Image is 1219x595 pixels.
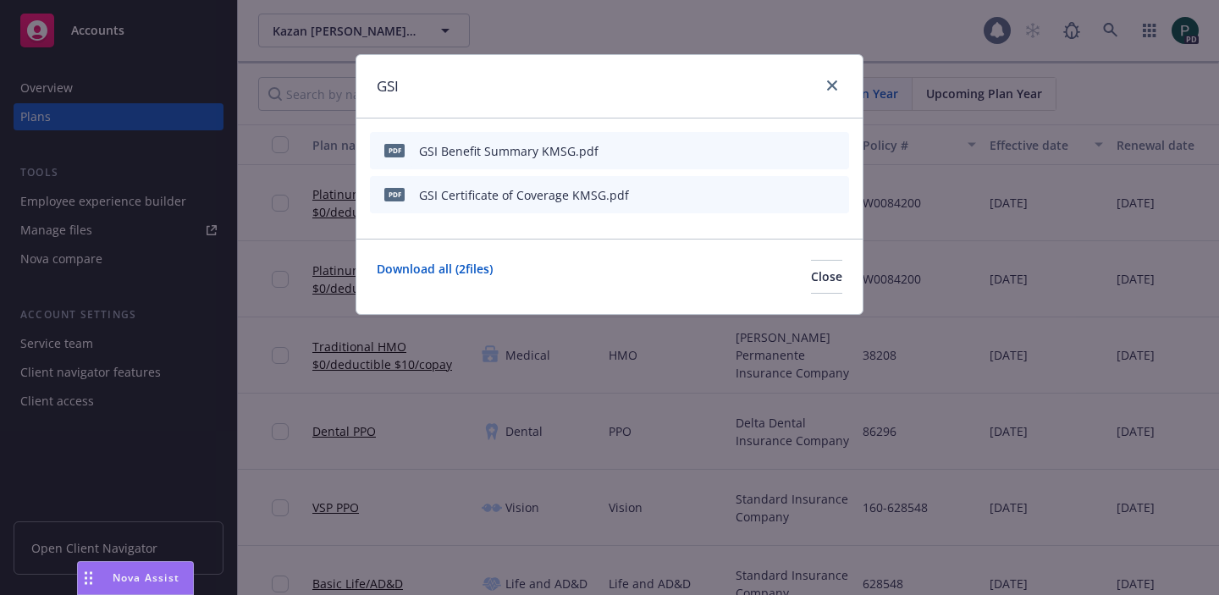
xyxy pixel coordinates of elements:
button: download file [773,142,786,160]
div: GSI Certificate of Coverage KMSG.pdf [419,186,629,204]
span: Nova Assist [113,570,179,585]
button: download file [773,186,786,204]
button: preview file [800,142,815,160]
span: pdf [384,188,405,201]
div: GSI Benefit Summary KMSG.pdf [419,142,598,160]
button: Nova Assist [77,561,194,595]
div: Drag to move [78,562,99,594]
span: pdf [384,144,405,157]
a: Download all ( 2 files) [377,260,493,294]
button: preview file [800,186,815,204]
a: close [822,75,842,96]
button: archive file [829,142,842,160]
h1: GSI [377,75,399,97]
button: Close [811,260,842,294]
span: Close [811,268,842,284]
button: archive file [829,186,842,204]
